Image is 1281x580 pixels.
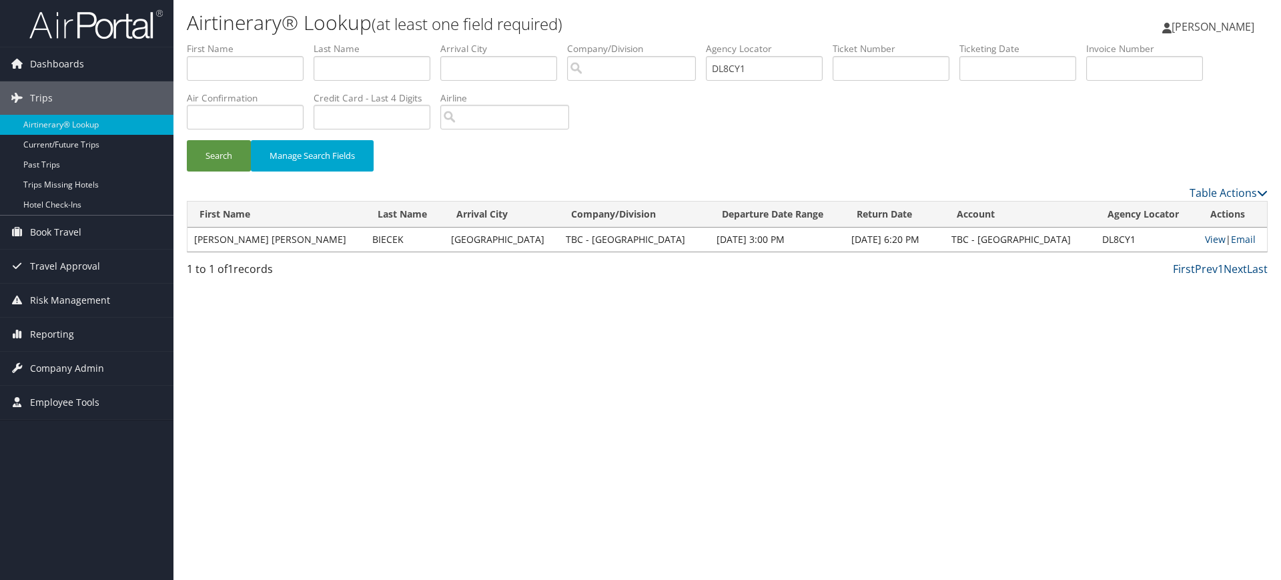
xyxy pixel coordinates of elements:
[366,202,444,228] th: Last Name: activate to sort column ascending
[187,140,251,172] button: Search
[1218,262,1224,276] a: 1
[30,216,81,249] span: Book Travel
[228,262,234,276] span: 1
[1172,19,1254,34] span: [PERSON_NAME]
[1224,262,1247,276] a: Next
[845,202,945,228] th: Return Date: activate to sort column ascending
[187,91,314,105] label: Air Confirmation
[559,228,710,252] td: TBC - [GEOGRAPHIC_DATA]
[30,284,110,317] span: Risk Management
[30,81,53,115] span: Trips
[440,42,567,55] label: Arrival City
[559,202,710,228] th: Company/Division
[30,352,104,385] span: Company Admin
[444,228,559,252] td: [GEOGRAPHIC_DATA]
[440,91,579,105] label: Airline
[30,250,100,283] span: Travel Approval
[1231,233,1256,246] a: Email
[372,13,562,35] small: (at least one field required)
[1096,202,1198,228] th: Agency Locator: activate to sort column ascending
[1198,228,1267,252] td: |
[187,202,366,228] th: First Name: activate to sort column ascending
[945,228,1096,252] td: TBC - [GEOGRAPHIC_DATA]
[959,42,1086,55] label: Ticketing Date
[366,228,444,252] td: BIECEK
[187,228,366,252] td: [PERSON_NAME] [PERSON_NAME]
[567,42,706,55] label: Company/Division
[187,9,907,37] h1: Airtinerary® Lookup
[30,47,84,81] span: Dashboards
[29,9,163,40] img: airportal-logo.png
[187,261,442,284] div: 1 to 1 of records
[444,202,559,228] th: Arrival City: activate to sort column ascending
[1205,233,1226,246] a: View
[1195,262,1218,276] a: Prev
[710,228,845,252] td: [DATE] 3:00 PM
[710,202,845,228] th: Departure Date Range: activate to sort column ascending
[30,318,74,351] span: Reporting
[945,202,1096,228] th: Account: activate to sort column ascending
[1173,262,1195,276] a: First
[30,386,99,419] span: Employee Tools
[251,140,374,172] button: Manage Search Fields
[1086,42,1213,55] label: Invoice Number
[833,42,959,55] label: Ticket Number
[187,42,314,55] label: First Name
[314,91,440,105] label: Credit Card - Last 4 Digits
[706,42,833,55] label: Agency Locator
[1190,186,1268,200] a: Table Actions
[1162,7,1268,47] a: [PERSON_NAME]
[314,42,440,55] label: Last Name
[1198,202,1267,228] th: Actions
[1247,262,1268,276] a: Last
[845,228,945,252] td: [DATE] 6:20 PM
[1096,228,1198,252] td: DL8CY1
